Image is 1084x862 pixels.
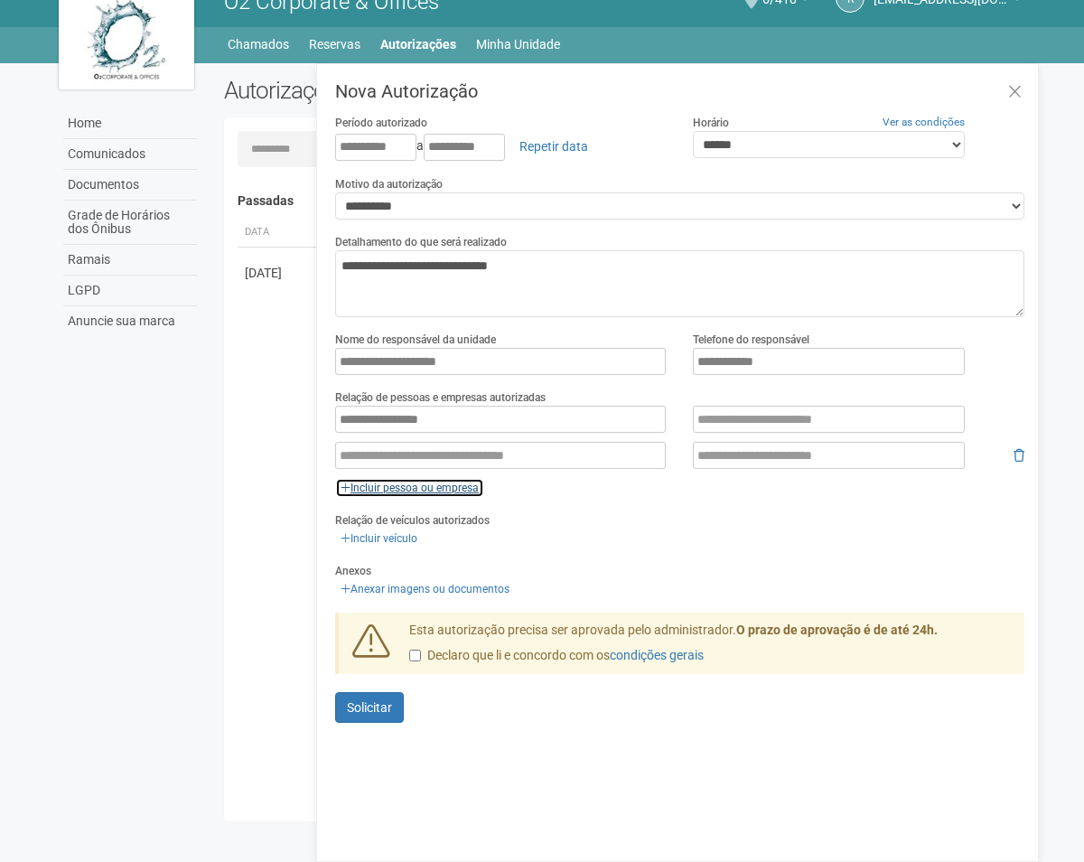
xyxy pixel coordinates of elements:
button: Solicitar [335,692,404,723]
a: Grade de Horários dos Ônibus [63,201,197,245]
a: condições gerais [610,648,704,662]
strong: O prazo de aprovação é de até 24h. [736,623,938,637]
a: Anuncie sua marca [63,306,197,336]
div: a [335,131,667,162]
th: Data [238,218,319,248]
label: Relação de veículos autorizados [335,512,490,529]
div: Esta autorização precisa ser aprovada pelo administrador. [396,622,1024,674]
label: Declaro que li e concordo com os [409,647,704,665]
a: Ramais [63,245,197,276]
label: Período autorizado [335,115,427,131]
a: Anexar imagens ou documentos [335,579,515,599]
a: Repetir data [508,131,600,162]
a: Autorizações [380,32,456,57]
a: Ver as condições [883,116,965,128]
label: Horário [693,115,729,131]
a: Chamados [228,32,289,57]
i: Remover [1014,449,1024,462]
h2: Autorizações [224,77,611,104]
a: Home [63,108,197,139]
label: Anexos [335,563,371,579]
a: Comunicados [63,139,197,170]
h4: Passadas [238,194,1012,208]
a: LGPD [63,276,197,306]
input: Declaro que li e concordo com oscondições gerais [409,650,421,661]
div: [DATE] [245,264,312,282]
a: Documentos [63,170,197,201]
a: Incluir veículo [335,529,423,548]
h3: Nova Autorização [335,82,1024,100]
a: Reservas [309,32,360,57]
a: Minha Unidade [476,32,560,57]
a: Incluir pessoa ou empresa [335,478,484,498]
label: Nome do responsável da unidade [335,332,496,348]
label: Telefone do responsável [693,332,809,348]
label: Relação de pessoas e empresas autorizadas [335,389,546,406]
label: Motivo da autorização [335,176,443,192]
span: Solicitar [347,700,392,715]
label: Detalhamento do que será realizado [335,234,507,250]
